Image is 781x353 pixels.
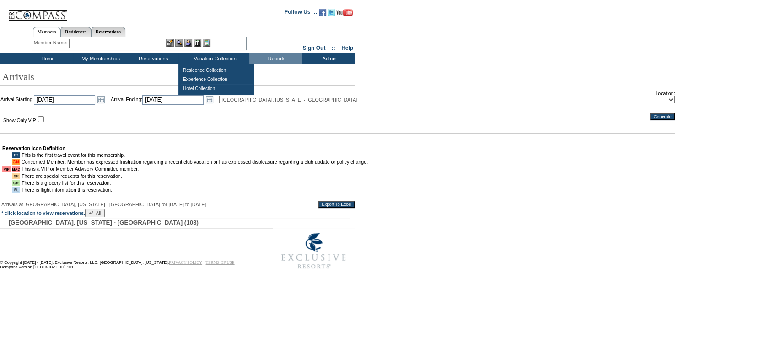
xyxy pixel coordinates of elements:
[206,260,235,265] a: TERMS OF USE
[22,166,368,172] td: This is a VIP or Member Advisory Committee member.
[7,218,350,226] div: [GEOGRAPHIC_DATA], [US_STATE] - [GEOGRAPHIC_DATA] (103)
[318,201,355,208] input: Export To Excel
[126,53,178,64] td: Reservations
[650,113,675,120] input: Generate
[302,45,325,51] a: Sign Out
[328,11,335,17] a: Follow us on Twitter
[336,11,353,17] a: Subscribe to our YouTube Channel
[91,27,125,37] a: Reservations
[22,159,368,165] td: Concerned Member: Member has expressed frustration regarding a recent club vacation or has expres...
[60,27,91,37] a: Residences
[2,145,65,151] b: Reservation Icon Definition
[85,209,105,217] input: +/- All
[336,9,353,16] img: Subscribe to our YouTube Channel
[22,180,368,186] td: There is a grocery list for this reservation.
[3,118,36,123] label: Show Only VIP
[181,75,253,84] td: Experience Collection
[111,91,219,109] td: Arrival Ending:
[34,39,69,47] div: Member Name:
[8,2,67,21] img: Compass Home
[21,53,73,64] td: Home
[12,166,20,172] img: icon_VipMAC.gif
[166,39,174,47] img: b_edit.gif
[2,166,11,172] img: icon_IsVip.gif
[96,95,106,105] a: Open the calendar popup.
[319,11,326,17] a: Become our fan on Facebook
[249,53,302,64] td: Reports
[12,180,20,186] img: icon_HasGroceryList.gif
[219,91,675,109] td: Location:
[178,53,249,64] td: Vacation Collection
[181,84,253,93] td: Hotel Collection
[12,173,20,179] img: icon_HasSpecialRequests.gif
[319,9,326,16] img: Become our fan on Facebook
[1,209,355,217] td: * click location to view reservations.
[332,45,335,51] span: ::
[273,228,355,274] img: Exclusive Resorts
[22,173,368,179] td: There are special requests for this reservation.
[302,53,355,64] td: Admin
[12,152,20,158] img: icon_FirstTravel.gif
[22,187,368,193] td: There is flight information this reservation.
[22,152,368,158] td: This is the first travel event for this membership.
[73,53,126,64] td: My Memberships
[12,187,20,193] img: icon_HasFlightInfo.gif
[33,27,61,37] a: Members
[285,8,317,19] td: Follow Us ::
[169,260,202,265] a: PRIVACY POLICY
[175,39,183,47] img: View
[181,66,253,75] td: Residence Collection
[205,95,215,105] a: Open the calendar popup.
[0,91,110,109] td: Arrival Starting:
[328,9,335,16] img: Follow us on Twitter
[12,159,20,165] img: icon_IsCM.gif
[203,39,210,47] img: b_calculator.gif
[184,39,192,47] img: Impersonate
[1,202,206,207] span: Arrivals at [GEOGRAPHIC_DATA], [US_STATE] - [GEOGRAPHIC_DATA] for [DATE] to [DATE]
[341,45,353,51] a: Help
[194,39,201,47] img: Reservations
